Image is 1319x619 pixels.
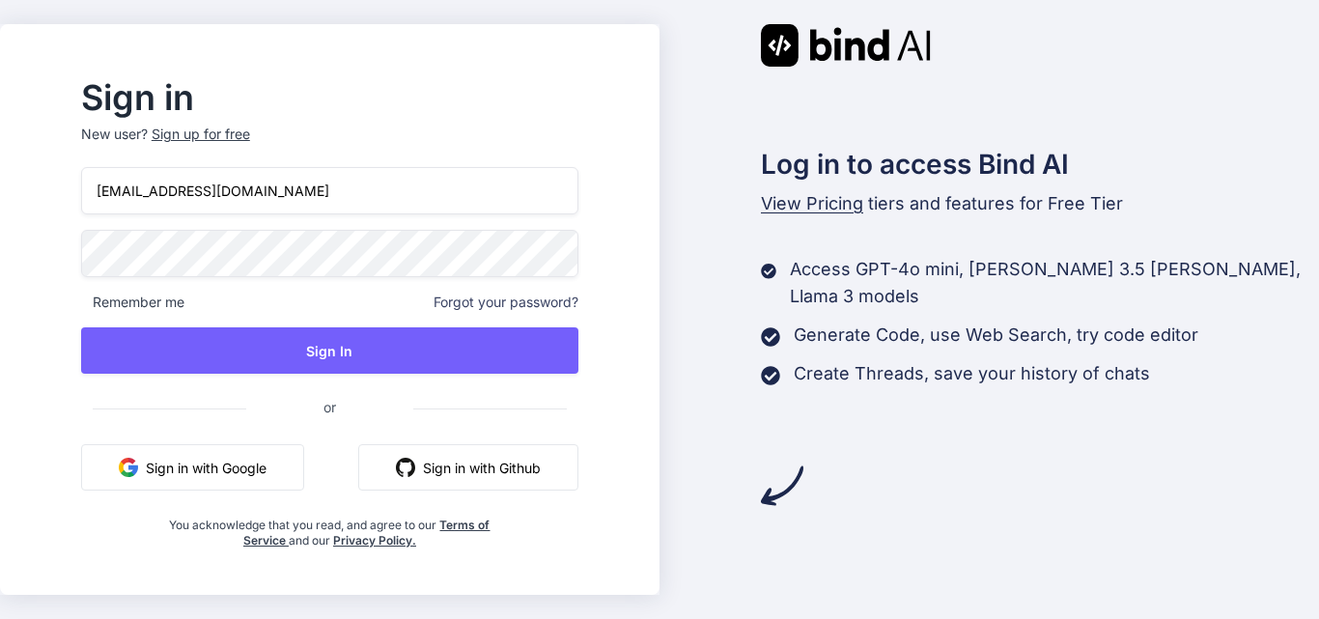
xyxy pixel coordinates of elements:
p: Access GPT-4o mini, [PERSON_NAME] 3.5 [PERSON_NAME], Llama 3 models [790,256,1319,310]
button: Sign in with Github [358,444,578,491]
img: google [119,458,138,477]
div: Sign up for free [152,125,250,144]
h2: Log in to access Bind AI [761,144,1319,184]
span: View Pricing [761,193,863,213]
a: Terms of Service [243,518,491,548]
img: arrow [761,464,803,507]
span: Forgot your password? [434,293,578,312]
h2: Sign in [81,82,578,113]
p: Generate Code, use Web Search, try code editor [794,322,1198,349]
span: or [246,383,413,431]
input: Login or Email [81,167,578,214]
img: github [396,458,415,477]
p: Create Threads, save your history of chats [794,360,1150,387]
div: You acknowledge that you read, and agree to our and our [164,506,496,549]
p: tiers and features for Free Tier [761,190,1319,217]
a: Privacy Policy. [333,533,416,548]
p: New user? [81,125,578,167]
img: Bind AI logo [761,24,931,67]
span: Remember me [81,293,184,312]
button: Sign in with Google [81,444,304,491]
button: Sign In [81,327,578,374]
